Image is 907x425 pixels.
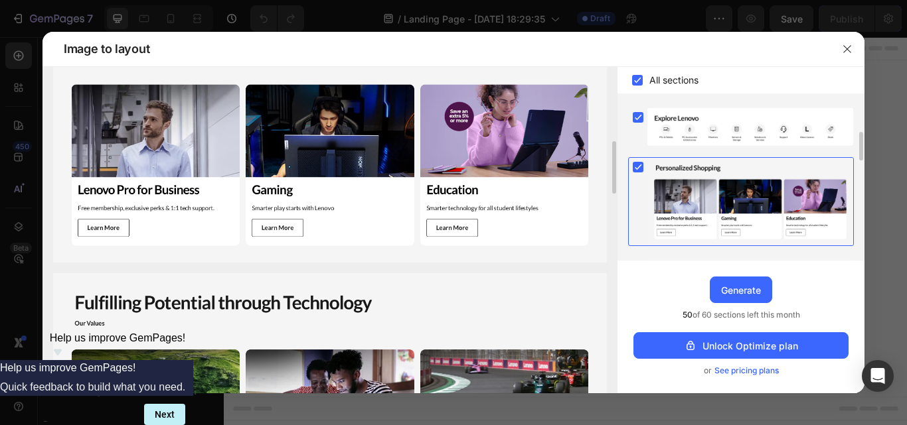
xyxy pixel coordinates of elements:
span: of 60 sections left this month [683,308,800,322]
button: Generate [710,276,772,303]
div: Start with Sections from sidebar [318,229,479,245]
button: Show survey - Help us improve GemPages! [50,332,186,360]
button: Unlock Optimize plan [633,332,849,359]
span: Help us improve GemPages! [50,332,186,343]
div: or [633,364,849,377]
div: Start with Generating from URL or image [309,330,488,341]
span: 50 [683,310,693,320]
span: All sections [649,72,699,88]
span: See pricing plans [714,364,779,377]
button: Add sections [302,256,393,282]
div: Open Intercom Messenger [862,360,894,392]
span: Image to layout [64,41,149,57]
button: Add elements [401,256,495,282]
div: Generate [721,283,761,297]
div: Unlock Optimize plan [684,339,798,353]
